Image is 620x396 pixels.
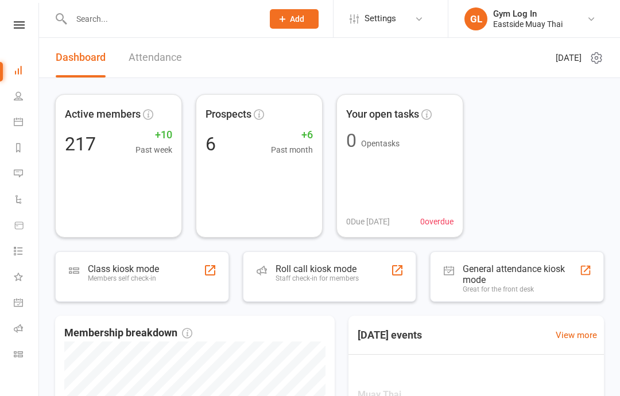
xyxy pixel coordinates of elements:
[493,9,563,19] div: Gym Log In
[129,38,182,77] a: Attendance
[14,317,40,343] a: Roll call kiosk mode
[346,215,390,228] span: 0 Due [DATE]
[135,127,172,143] span: +10
[14,59,40,84] a: Dashboard
[493,19,563,29] div: Eastside Muay Thai
[276,263,359,274] div: Roll call kiosk mode
[420,215,454,228] span: 0 overdue
[206,135,216,153] div: 6
[68,11,255,27] input: Search...
[556,328,597,342] a: View more
[14,265,40,291] a: What's New
[361,139,400,148] span: Open tasks
[271,143,313,156] span: Past month
[270,9,319,29] button: Add
[64,325,192,341] span: Membership breakdown
[56,38,106,77] a: Dashboard
[14,84,40,110] a: People
[14,110,40,136] a: Calendar
[463,263,579,285] div: General attendance kiosk mode
[88,274,159,282] div: Members self check-in
[464,7,487,30] div: GL
[14,343,40,368] a: Class kiosk mode
[14,213,40,239] a: Product Sales
[346,131,356,150] div: 0
[348,325,431,345] h3: [DATE] events
[65,106,141,123] span: Active members
[556,51,582,65] span: [DATE]
[290,14,304,24] span: Add
[135,143,172,156] span: Past week
[14,136,40,162] a: Reports
[463,285,579,293] div: Great for the front desk
[365,6,396,32] span: Settings
[88,263,159,274] div: Class kiosk mode
[65,135,96,153] div: 217
[271,127,313,143] span: +6
[206,106,251,123] span: Prospects
[346,106,419,123] span: Your open tasks
[276,274,359,282] div: Staff check-in for members
[14,291,40,317] a: General attendance kiosk mode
